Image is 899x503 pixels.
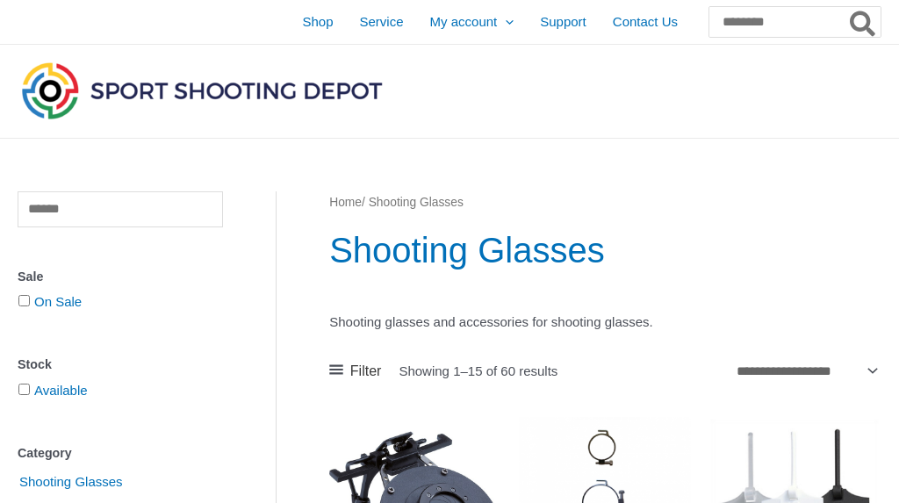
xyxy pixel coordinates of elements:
[18,264,223,290] div: Sale
[18,384,30,395] input: Available
[18,58,386,123] img: Sport Shooting Depot
[399,364,557,377] p: Showing 1–15 of 60 results
[846,7,881,37] button: Search
[18,441,223,466] div: Category
[18,467,125,497] span: Shooting Glasses
[329,196,362,209] a: Home
[18,473,125,488] a: Shooting Glasses
[730,358,881,384] select: Shop order
[329,226,881,275] h1: Shooting Glasses
[329,310,881,334] p: Shooting glasses and accessories for shooting glasses.
[329,358,381,384] a: Filter
[329,191,881,214] nav: Breadcrumb
[34,294,82,309] a: On Sale
[350,358,382,384] span: Filter
[18,352,223,377] div: Stock
[18,295,30,306] input: On Sale
[34,383,88,398] a: Available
